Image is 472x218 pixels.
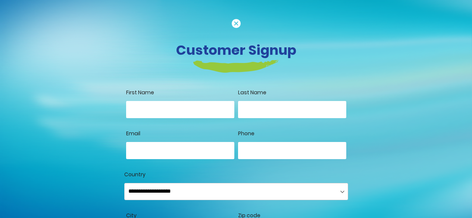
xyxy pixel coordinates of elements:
[238,130,254,137] span: Phone
[238,89,266,96] span: Last Name
[232,19,241,28] img: cancel
[193,60,279,73] img: login-heading-border.png
[126,89,154,96] span: First Name
[29,42,443,58] h3: Customer Signup
[126,130,140,137] span: Email
[124,171,146,178] span: Country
